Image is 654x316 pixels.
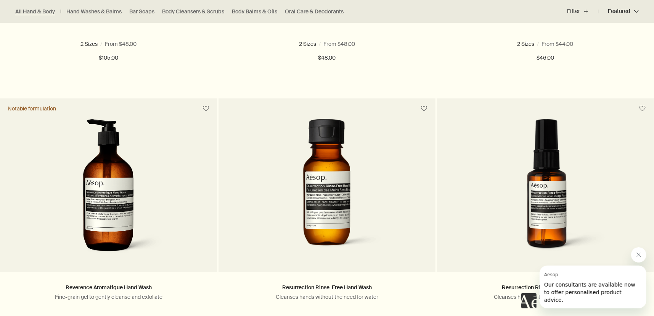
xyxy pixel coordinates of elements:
[636,102,649,115] button: Save to cabinet
[255,119,399,260] img: Resurrection Rinse-Free Hand Wash in amber plastic bottle
[8,105,56,112] div: Notable formulation
[511,41,535,47] span: 16.9 fl oz
[537,53,554,63] span: $46.00
[631,247,646,263] iframe: Close message from Aesop
[437,119,654,272] a: resurrection rinse free mist in amber spray bottle
[598,2,639,21] button: Featured
[15,8,55,15] a: All Hand & Body
[52,119,166,260] img: Reverence Aromatique Hand Wash with pump
[285,8,344,15] a: Oral Care & Deodorants
[318,53,336,63] span: $48.00
[502,284,589,291] a: Resurrection Rinse-Free Hand Mist
[99,53,118,63] span: $105.00
[162,8,224,15] a: Body Cleansers & Scrubs
[336,41,356,47] span: 16.4 oz
[119,41,137,47] span: 3.4 oz
[476,119,615,260] img: resurrection rinse free mist in amber spray bottle
[448,293,643,300] p: Cleanses hands without the need for water
[66,284,152,291] a: Reverence Aromatique Hand Wash
[85,41,104,47] span: 16.7 oz
[11,293,206,300] p: Fine-grain gel to gently cleanse and exfoliate
[417,102,431,115] button: Save to cabinet
[199,102,213,115] button: Save to cabinet
[230,293,424,300] p: Cleanses hands without the need for water
[550,41,585,47] span: 16.9 fl oz refill
[521,293,537,308] iframe: no content
[232,8,277,15] a: Body Balms & Oils
[66,8,122,15] a: Hand Washes & Balms
[303,41,321,47] span: 3.4 oz
[521,247,646,308] div: Aesop says "Our consultants are available now to offer personalised product advice.". Open messag...
[282,284,372,291] a: Resurrection Rinse-Free Hand Wash
[540,266,646,308] iframe: Message from Aesop
[567,2,598,21] button: Filter
[129,8,154,15] a: Bar Soaps
[219,119,436,272] a: Resurrection Rinse-Free Hand Wash in amber plastic bottle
